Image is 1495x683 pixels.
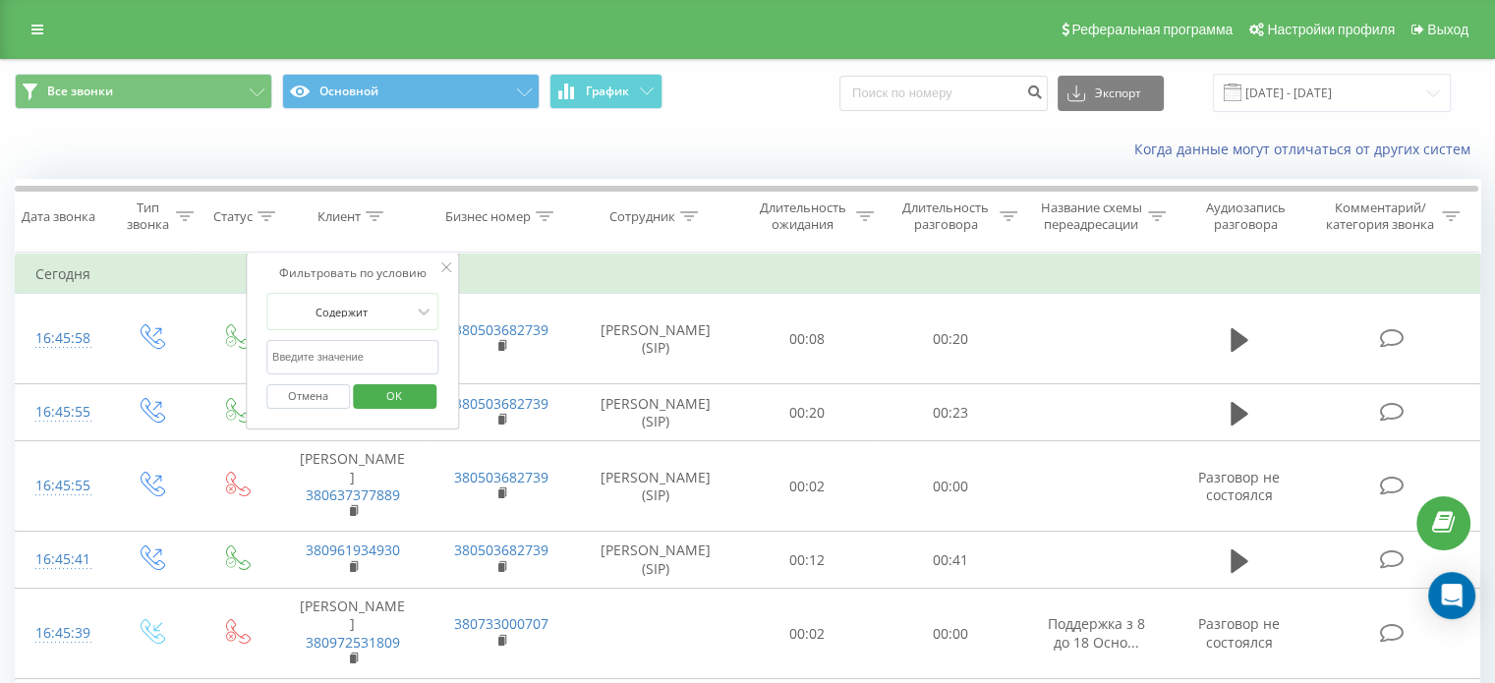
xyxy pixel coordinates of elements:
[1048,614,1145,651] span: Поддержка з 8 до 18 Осно...
[306,633,400,652] a: 380972531809
[576,384,736,441] td: [PERSON_NAME] (SIP)
[879,589,1021,679] td: 00:00
[839,76,1048,111] input: Поиск по номеру
[549,74,662,109] button: График
[454,320,548,339] a: 380503682739
[879,532,1021,589] td: 00:41
[576,532,736,589] td: [PERSON_NAME] (SIP)
[35,541,87,579] div: 16:45:41
[35,319,87,358] div: 16:45:58
[15,74,272,109] button: Все звонки
[1040,199,1143,233] div: Название схемы переадресации
[1267,22,1395,37] span: Настройки профиля
[1427,22,1468,37] span: Выход
[454,394,548,413] a: 380503682739
[1428,572,1475,619] div: Open Intercom Messenger
[16,255,1480,294] td: Сегодня
[266,340,439,374] input: Введите значение
[35,467,87,505] div: 16:45:55
[35,614,87,653] div: 16:45:39
[454,468,548,486] a: 380503682739
[306,485,400,504] a: 380637377889
[124,199,170,233] div: Тип звонка
[736,294,879,384] td: 00:08
[736,441,879,532] td: 00:02
[282,74,540,109] button: Основной
[586,85,629,98] span: График
[266,384,350,409] button: Отмена
[367,380,422,411] span: OK
[1058,76,1164,111] button: Экспорт
[576,441,736,532] td: [PERSON_NAME] (SIP)
[278,441,427,532] td: [PERSON_NAME]
[317,208,361,225] div: Клиент
[1071,22,1233,37] span: Реферальная программа
[213,208,253,225] div: Статус
[1198,468,1280,504] span: Разговор не состоялся
[1188,199,1303,233] div: Аудиозапись разговора
[47,84,113,99] span: Все звонки
[609,208,675,225] div: Сотрудник
[736,589,879,679] td: 00:02
[35,393,87,431] div: 16:45:55
[879,441,1021,532] td: 00:00
[576,294,736,384] td: [PERSON_NAME] (SIP)
[353,384,436,409] button: OK
[736,532,879,589] td: 00:12
[879,384,1021,441] td: 00:23
[454,614,548,633] a: 380733000707
[1134,140,1480,158] a: Когда данные могут отличаться от других систем
[1322,199,1437,233] div: Комментарий/категория звонка
[22,208,95,225] div: Дата звонка
[278,589,427,679] td: [PERSON_NAME]
[879,294,1021,384] td: 00:20
[1198,614,1280,651] span: Разговор не состоялся
[896,199,995,233] div: Длительность разговора
[306,541,400,559] a: 380961934930
[445,208,531,225] div: Бизнес номер
[754,199,852,233] div: Длительность ожидания
[266,263,439,283] div: Фильтровать по условию
[736,384,879,441] td: 00:20
[454,541,548,559] a: 380503682739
